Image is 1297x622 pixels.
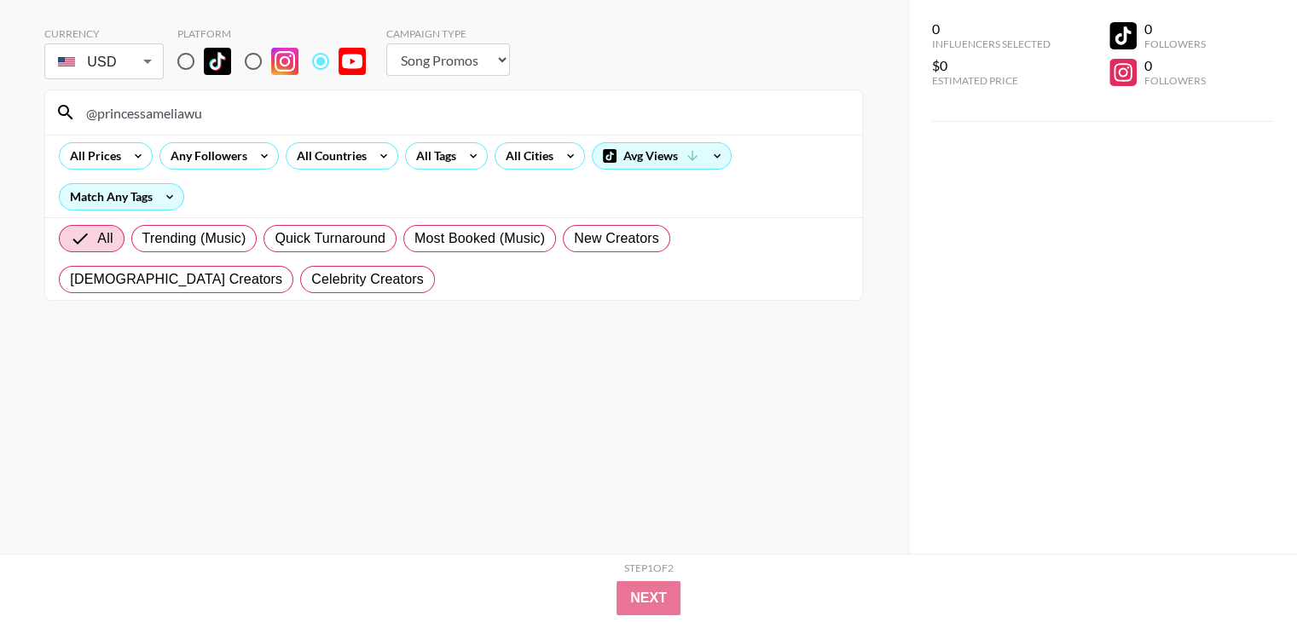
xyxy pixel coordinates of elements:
div: All Tags [406,143,460,169]
div: Platform [177,27,379,40]
span: Most Booked (Music) [414,228,545,249]
div: Influencers Selected [932,37,1051,50]
input: Search by User Name [76,99,852,126]
div: Avg Views [593,143,731,169]
span: [DEMOGRAPHIC_DATA] Creators [70,269,282,290]
div: Estimated Price [932,74,1051,87]
div: 0 [1144,57,1205,74]
span: Trending (Music) [142,228,246,249]
iframe: Drift Widget Chat Controller [1212,537,1277,602]
div: Campaign Type [386,27,510,40]
div: 0 [1144,20,1205,37]
div: Step 1 of 2 [624,562,674,574]
div: Followers [1144,74,1205,87]
span: Quick Turnaround [275,228,385,249]
img: YouTube [339,48,366,75]
div: Match Any Tags [60,184,183,210]
span: Celebrity Creators [311,269,424,290]
span: All [97,228,113,249]
div: All Cities [495,143,557,169]
div: $0 [932,57,1051,74]
div: Currency [44,27,164,40]
div: USD [48,47,160,77]
button: Next [617,581,680,615]
div: 0 [932,20,1051,37]
span: New Creators [574,228,659,249]
div: Followers [1144,37,1205,50]
img: Instagram [271,48,298,75]
div: All Countries [287,143,370,169]
img: TikTok [204,48,231,75]
div: Any Followers [160,143,251,169]
div: All Prices [60,143,124,169]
